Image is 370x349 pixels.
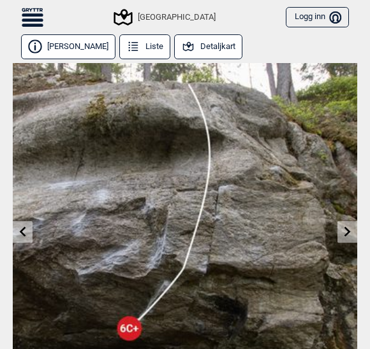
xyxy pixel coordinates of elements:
button: Liste [119,34,170,59]
button: Logg inn [286,7,349,28]
div: [GEOGRAPHIC_DATA] [115,10,215,25]
button: Detaljkart [174,34,242,59]
button: [PERSON_NAME] [21,34,115,59]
